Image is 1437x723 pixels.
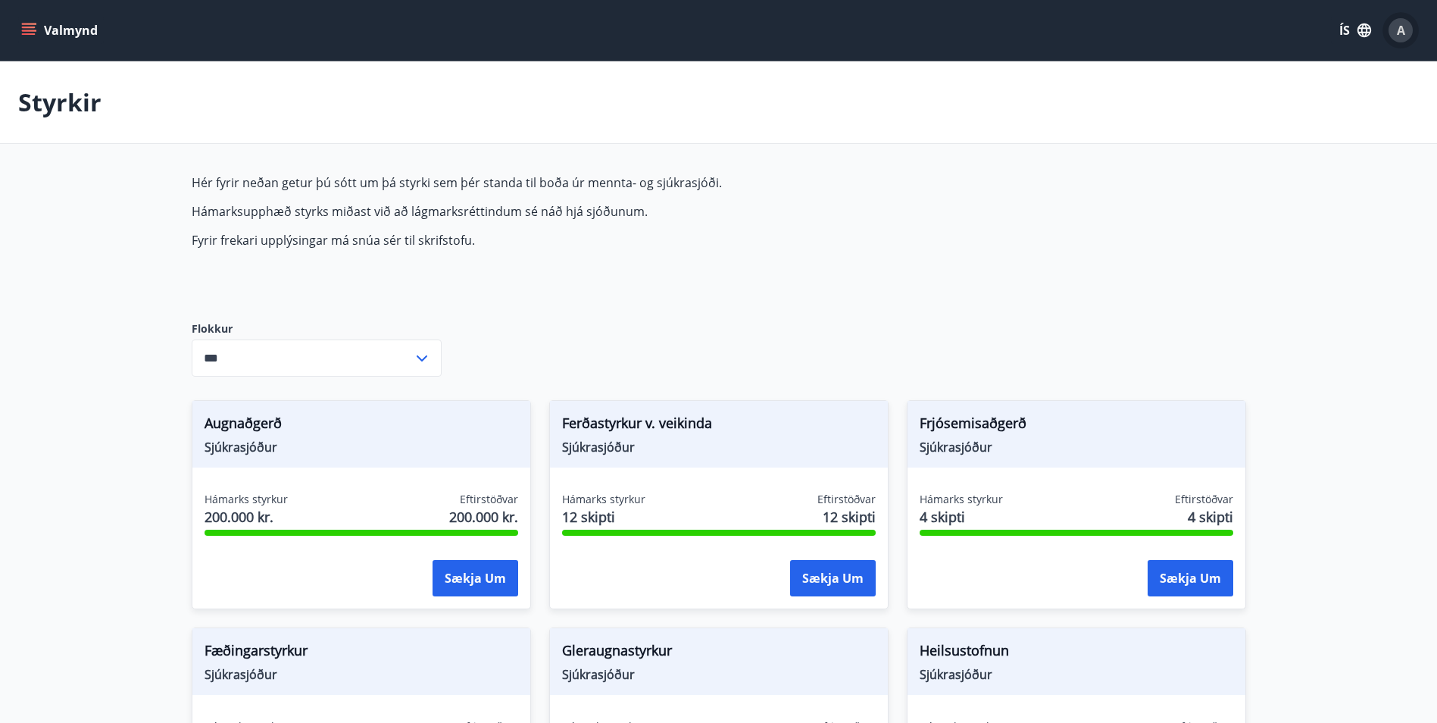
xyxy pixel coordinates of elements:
span: Augnaðgerð [205,413,518,439]
span: 4 skipti [1188,507,1233,527]
span: Sjúkrasjóður [920,439,1233,455]
span: Hámarks styrkur [920,492,1003,507]
span: Hámarks styrkur [562,492,645,507]
p: Hámarksupphæð styrks miðast við að lágmarksréttindum sé náð hjá sjóðunum. [192,203,907,220]
span: Eftirstöðvar [1175,492,1233,507]
span: Hámarks styrkur [205,492,288,507]
span: Ferðastyrkur v. veikinda [562,413,876,439]
p: Hér fyrir neðan getur þú sótt um þá styrki sem þér standa til boða úr mennta- og sjúkrasjóði. [192,174,907,191]
span: 200.000 kr. [449,507,518,527]
span: Sjúkrasjóður [205,439,518,455]
span: Eftirstöðvar [817,492,876,507]
span: 12 skipti [562,507,645,527]
span: Fæðingarstyrkur [205,640,518,666]
p: Fyrir frekari upplýsingar má snúa sér til skrifstofu. [192,232,907,249]
span: Sjúkrasjóður [920,666,1233,683]
button: Sækja um [1148,560,1233,596]
button: ÍS [1331,17,1379,44]
button: Sækja um [790,560,876,596]
span: Frjósemisaðgerð [920,413,1233,439]
span: 12 skipti [823,507,876,527]
span: Eftirstöðvar [460,492,518,507]
button: Sækja um [433,560,518,596]
button: menu [18,17,104,44]
span: Sjúkrasjóður [562,666,876,683]
button: A [1382,12,1419,49]
span: Heilsustofnun [920,640,1233,666]
p: Styrkir [18,86,102,119]
span: A [1397,22,1405,39]
span: 4 skipti [920,507,1003,527]
span: Sjúkrasjóður [205,666,518,683]
span: Sjúkrasjóður [562,439,876,455]
label: Flokkur [192,321,442,336]
span: Gleraugnastyrkur [562,640,876,666]
span: 200.000 kr. [205,507,288,527]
